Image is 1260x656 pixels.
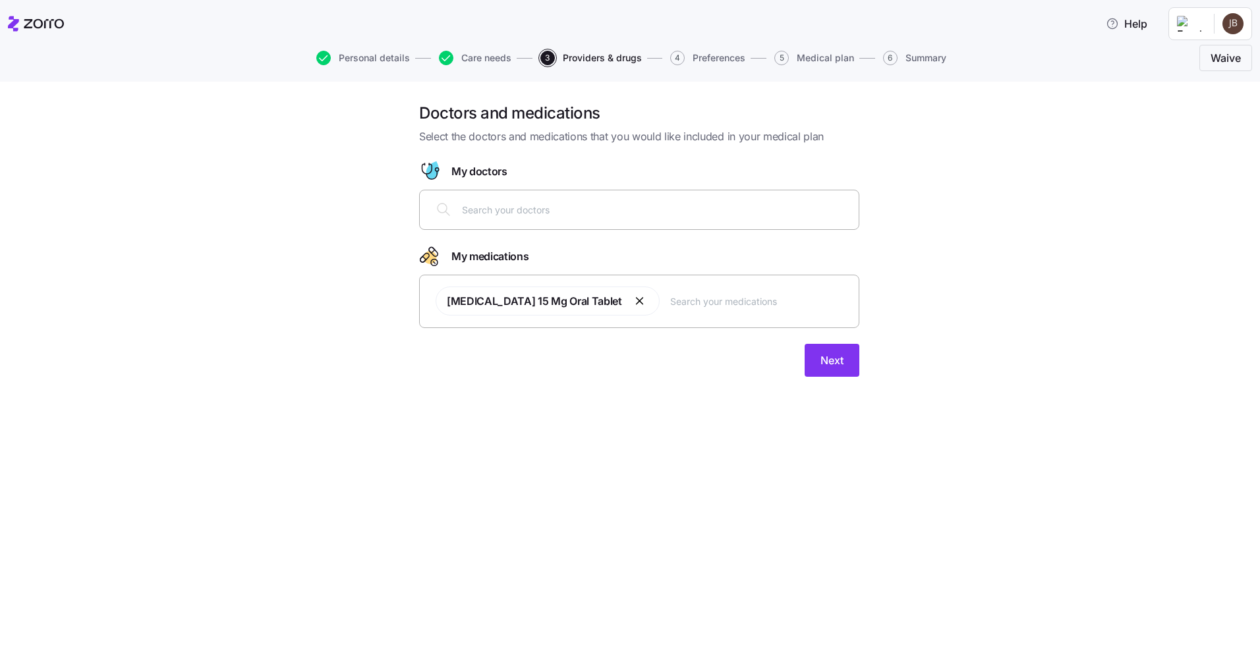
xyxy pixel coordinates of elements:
button: Waive [1199,45,1252,71]
span: Help [1106,16,1147,32]
span: Preferences [693,53,745,63]
button: 5Medical plan [774,51,854,65]
img: Employer logo [1177,16,1203,32]
img: 11dce9a988807399a8124fcd6e3d0fa9 [1222,13,1244,34]
svg: Drugs [419,246,441,267]
span: Next [820,352,844,368]
span: Personal details [339,53,410,63]
button: Personal details [316,51,410,65]
svg: Doctor figure [419,161,441,182]
button: 6Summary [883,51,946,65]
span: Waive [1211,50,1241,66]
span: My medications [451,248,529,265]
span: My doctors [451,163,507,180]
span: [MEDICAL_DATA] 15 Mg Oral Tablet [447,294,622,308]
a: Care needs [436,51,511,65]
span: 3 [540,51,555,65]
span: 4 [670,51,685,65]
input: Search your medications [670,294,851,308]
button: Help [1095,11,1158,37]
span: Providers & drugs [563,53,642,63]
span: 5 [774,51,789,65]
a: 3Providers & drugs [538,51,642,65]
span: Care needs [461,53,511,63]
button: 4Preferences [670,51,745,65]
span: Summary [905,53,946,63]
button: Care needs [439,51,511,65]
span: 6 [883,51,898,65]
span: Select the doctors and medications that you would like included in your medical plan [419,128,859,145]
input: Search your doctors [462,202,851,217]
a: Personal details [314,51,410,65]
button: 3Providers & drugs [540,51,642,65]
span: Medical plan [797,53,854,63]
button: Next [805,344,859,377]
h1: Doctors and medications [419,103,859,123]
